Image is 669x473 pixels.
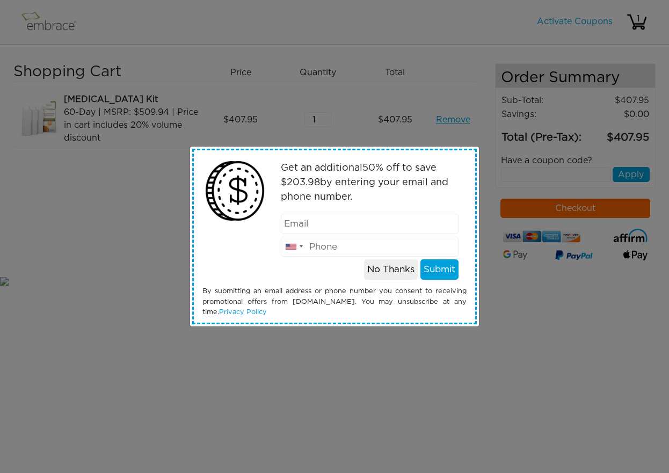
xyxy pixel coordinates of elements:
[362,163,375,173] span: 50
[200,156,270,226] img: money2.png
[287,178,320,187] span: 203.98
[281,161,459,205] p: Get an additional % off to save $ by entering your email and phone number.
[219,309,267,316] a: Privacy Policy
[281,237,306,257] div: United States: +1
[281,237,459,257] input: Phone
[281,214,459,234] input: Email
[194,286,475,317] div: By submitting an email address or phone number you consent to receiving promotional offers from [...
[420,259,459,280] button: Submit
[364,259,418,280] button: No Thanks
